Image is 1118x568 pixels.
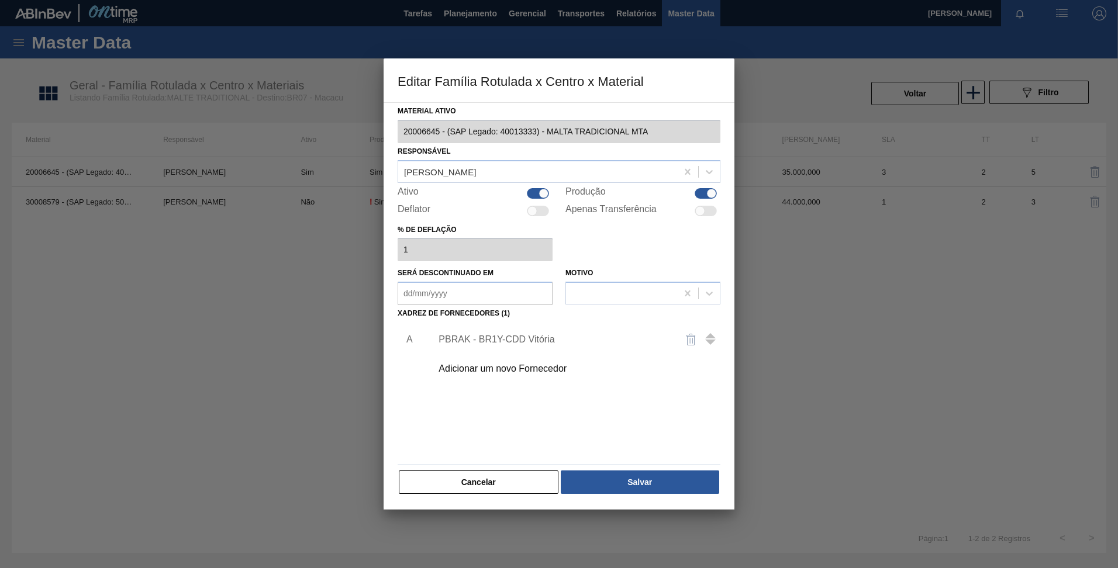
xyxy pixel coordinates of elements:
label: Produção [565,186,606,200]
div: Adicionar um novo Fornecedor [439,363,668,374]
label: Ativo [398,186,419,200]
button: Cancelar [399,470,558,494]
label: Deflator [398,204,430,218]
img: delete-icon [684,333,698,347]
div: PBRAK - BR1Y-CDD Vitória [439,334,668,345]
label: Material ativo [398,103,720,120]
button: delete-icon [677,325,705,354]
label: % de deflação [398,221,553,238]
label: Motivo [565,269,593,277]
label: Xadrez de Fornecedores (1) [398,309,510,317]
h3: Editar Família Rotulada x Centro x Material [384,58,734,103]
input: dd/mm/yyyy [398,282,553,305]
li: A [398,325,416,354]
label: Apenas Transferência [565,204,657,218]
div: [PERSON_NAME] [404,167,476,176]
button: Salvar [561,470,719,494]
label: Será descontinuado em [398,269,494,277]
label: Responsável [398,147,451,155]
